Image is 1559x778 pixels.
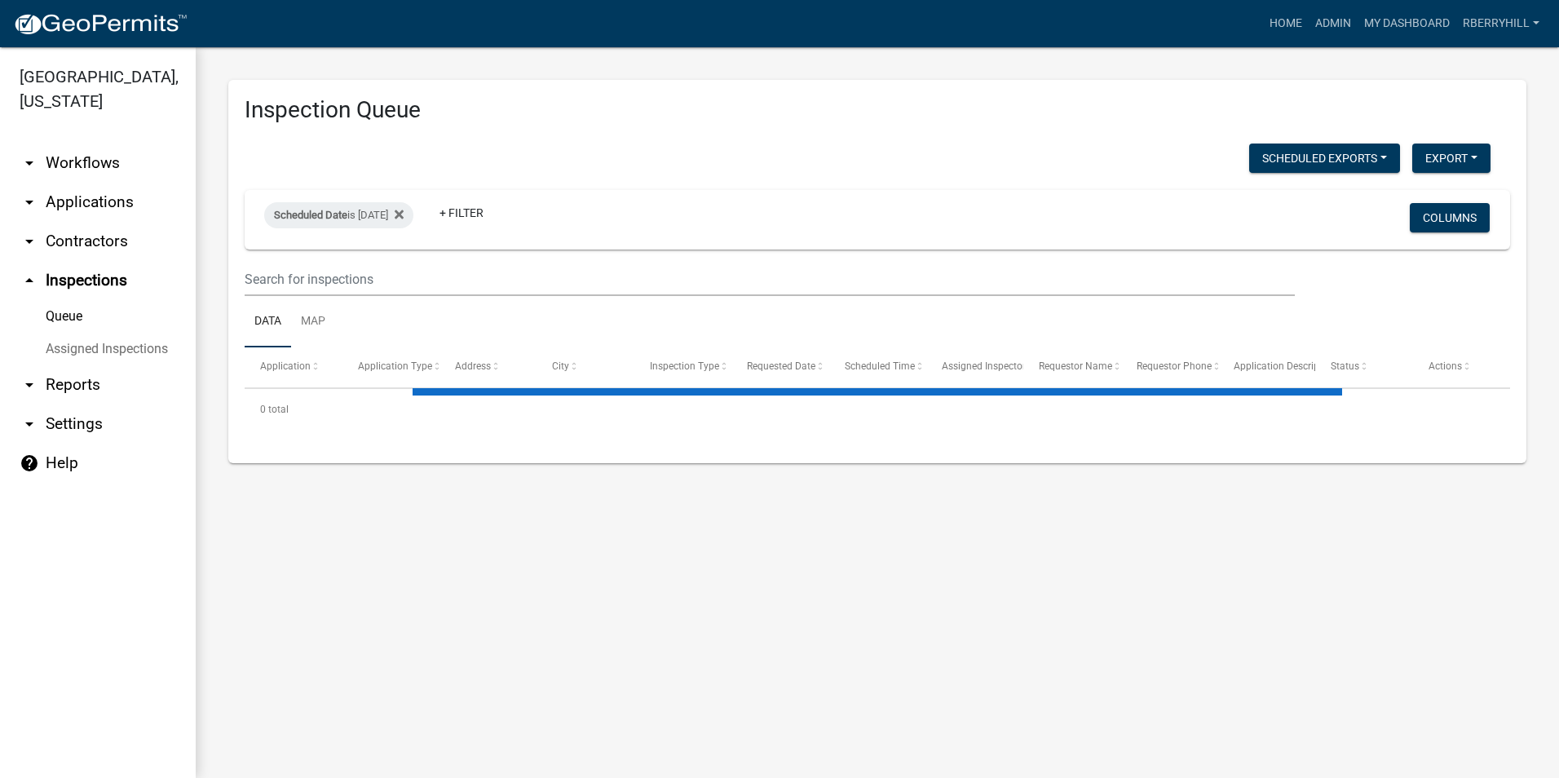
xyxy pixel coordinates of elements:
[1218,347,1315,387] datatable-header-cell: Application Description
[264,202,413,228] div: is [DATE]
[634,347,731,387] datatable-header-cell: Inspection Type
[650,360,719,372] span: Inspection Type
[552,360,569,372] span: City
[1137,360,1212,372] span: Requestor Phone
[342,347,439,387] datatable-header-cell: Application Type
[358,360,432,372] span: Application Type
[1249,144,1400,173] button: Scheduled Exports
[926,347,1023,387] datatable-header-cell: Assigned Inspector
[20,192,39,212] i: arrow_drop_down
[1358,8,1456,39] a: My Dashboard
[1456,8,1546,39] a: rberryhill
[1413,347,1510,387] datatable-header-cell: Actions
[1429,360,1462,372] span: Actions
[20,153,39,173] i: arrow_drop_down
[1315,347,1412,387] datatable-header-cell: Status
[1412,144,1491,173] button: Export
[1039,360,1112,372] span: Requestor Name
[731,347,828,387] datatable-header-cell: Requested Date
[245,296,291,348] a: Data
[1263,8,1309,39] a: Home
[439,347,537,387] datatable-header-cell: Address
[245,347,342,387] datatable-header-cell: Application
[20,453,39,473] i: help
[1120,347,1217,387] datatable-header-cell: Requestor Phone
[844,360,914,372] span: Scheduled Time
[828,347,925,387] datatable-header-cell: Scheduled Time
[20,414,39,434] i: arrow_drop_down
[1234,360,1336,372] span: Application Description
[274,209,347,221] span: Scheduled Date
[455,360,491,372] span: Address
[1023,347,1120,387] datatable-header-cell: Requestor Name
[291,296,335,348] a: Map
[260,360,311,372] span: Application
[747,360,815,372] span: Requested Date
[20,232,39,251] i: arrow_drop_down
[245,96,1510,124] h3: Inspection Queue
[1410,203,1490,232] button: Columns
[245,263,1295,296] input: Search for inspections
[20,375,39,395] i: arrow_drop_down
[1331,360,1359,372] span: Status
[20,271,39,290] i: arrow_drop_up
[426,198,497,228] a: + Filter
[537,347,634,387] datatable-header-cell: City
[245,389,1510,430] div: 0 total
[942,360,1026,372] span: Assigned Inspector
[1309,8,1358,39] a: Admin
